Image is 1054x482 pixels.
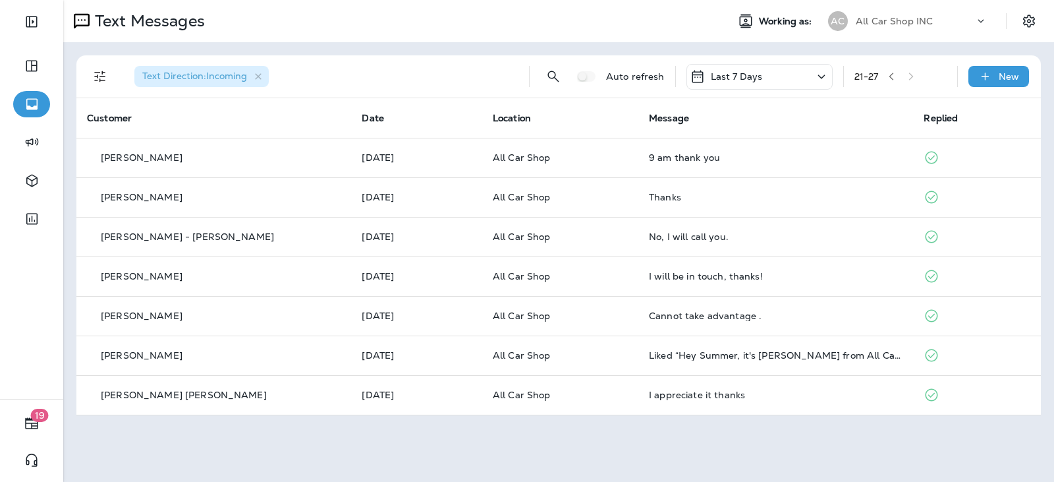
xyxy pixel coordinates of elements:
[649,390,902,400] div: I appreciate it thanks
[649,152,902,163] div: 9 am thank you
[87,112,132,124] span: Customer
[87,63,113,90] button: Filters
[13,410,50,437] button: 19
[362,350,471,361] p: Sep 16, 2025 10:52 AM
[101,152,182,163] p: [PERSON_NAME]
[13,9,50,35] button: Expand Sidebar
[540,63,567,90] button: Search Messages
[649,350,902,361] div: Liked “Hey Summer, it's Jose from All Car Shop. We are running a end of summer brake and oil spec...
[493,231,551,243] span: All Car Shop
[828,11,848,31] div: AC
[101,350,182,361] p: [PERSON_NAME]
[1017,9,1041,33] button: Settings
[142,70,247,82] span: Text Direction : Incoming
[362,192,471,202] p: Sep 16, 2025 12:23 PM
[606,71,665,82] p: Auto refresh
[856,16,933,26] p: All Car Shop INC
[362,311,471,321] p: Sep 16, 2025 10:55 AM
[493,349,551,361] span: All Car Shop
[134,66,269,87] div: Text Direction:Incoming
[493,389,551,401] span: All Car Shop
[493,191,551,203] span: All Car Shop
[759,16,815,27] span: Working as:
[493,310,551,322] span: All Car Shop
[649,112,689,124] span: Message
[924,112,958,124] span: Replied
[493,152,551,164] span: All Car Shop
[101,311,182,321] p: [PERSON_NAME]
[31,409,49,422] span: 19
[649,231,902,242] div: No, I will call you.
[649,311,902,321] div: Cannot take advantage .
[649,271,902,282] div: I will be in touch, thanks!
[362,152,471,163] p: Sep 16, 2025 12:36 PM
[649,192,902,202] div: Thanks
[493,270,551,282] span: All Car Shop
[101,390,267,400] p: [PERSON_NAME] [PERSON_NAME]
[101,271,182,282] p: [PERSON_NAME]
[90,11,205,31] p: Text Messages
[362,390,471,400] p: Sep 15, 2025 11:45 AM
[362,271,471,282] p: Sep 16, 2025 11:24 AM
[493,112,531,124] span: Location
[362,231,471,242] p: Sep 16, 2025 11:39 AM
[362,112,384,124] span: Date
[854,71,879,82] div: 21 - 27
[711,71,763,82] p: Last 7 Days
[101,231,274,242] p: [PERSON_NAME] - [PERSON_NAME]
[101,192,182,202] p: [PERSON_NAME]
[999,71,1019,82] p: New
